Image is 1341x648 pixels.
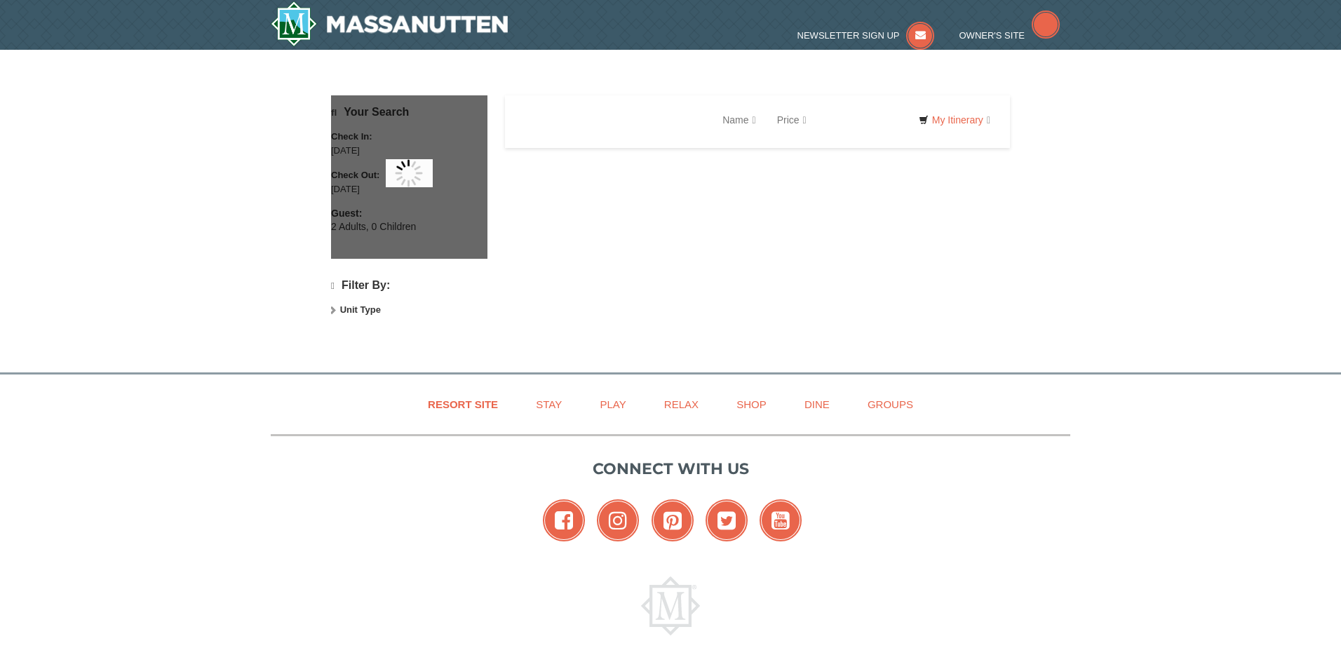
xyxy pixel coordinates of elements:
a: Name [712,106,766,134]
img: Massanutten Resort Logo [271,1,508,46]
img: wait gif [395,159,423,187]
a: Newsletter Sign Up [797,30,935,41]
a: Owner's Site [959,30,1060,41]
span: Owner's Site [959,30,1025,41]
span: Newsletter Sign Up [797,30,900,41]
a: Play [582,389,643,420]
a: Relax [647,389,716,420]
a: Groups [850,389,931,420]
strong: Unit Type [340,304,381,315]
img: Massanutten Resort Logo [641,576,700,635]
a: Stay [518,389,579,420]
h4: Filter By: [331,279,487,292]
a: Shop [719,389,784,420]
a: Massanutten Resort [271,1,508,46]
a: Resort Site [410,389,515,420]
p: Connect with us [271,457,1070,480]
a: Price [767,106,817,134]
a: Dine [787,389,847,420]
a: My Itinerary [910,109,999,130]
